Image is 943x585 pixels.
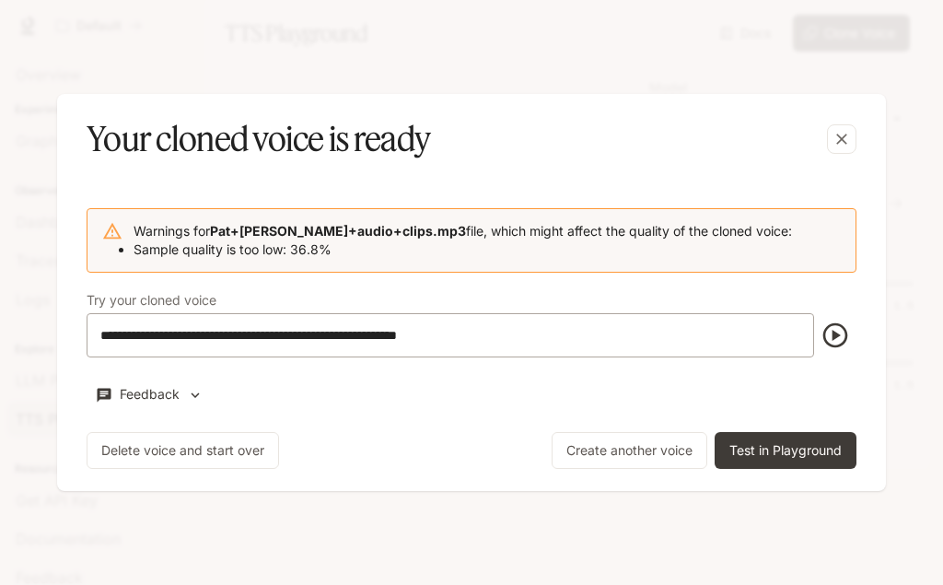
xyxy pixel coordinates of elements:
button: Create another voice [552,432,707,469]
b: Pat+[PERSON_NAME]+audio+clips.mp3 [210,223,466,239]
button: Delete voice and start over [87,432,279,469]
p: Try your cloned voice [87,294,216,307]
li: Sample quality is too low: 36.8% [134,240,792,259]
div: Warnings for file, which might affect the quality of the cloned voice: [134,215,792,266]
button: Feedback [87,380,212,410]
button: Test in Playground [715,432,856,469]
h5: Your cloned voice is ready [87,116,430,162]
